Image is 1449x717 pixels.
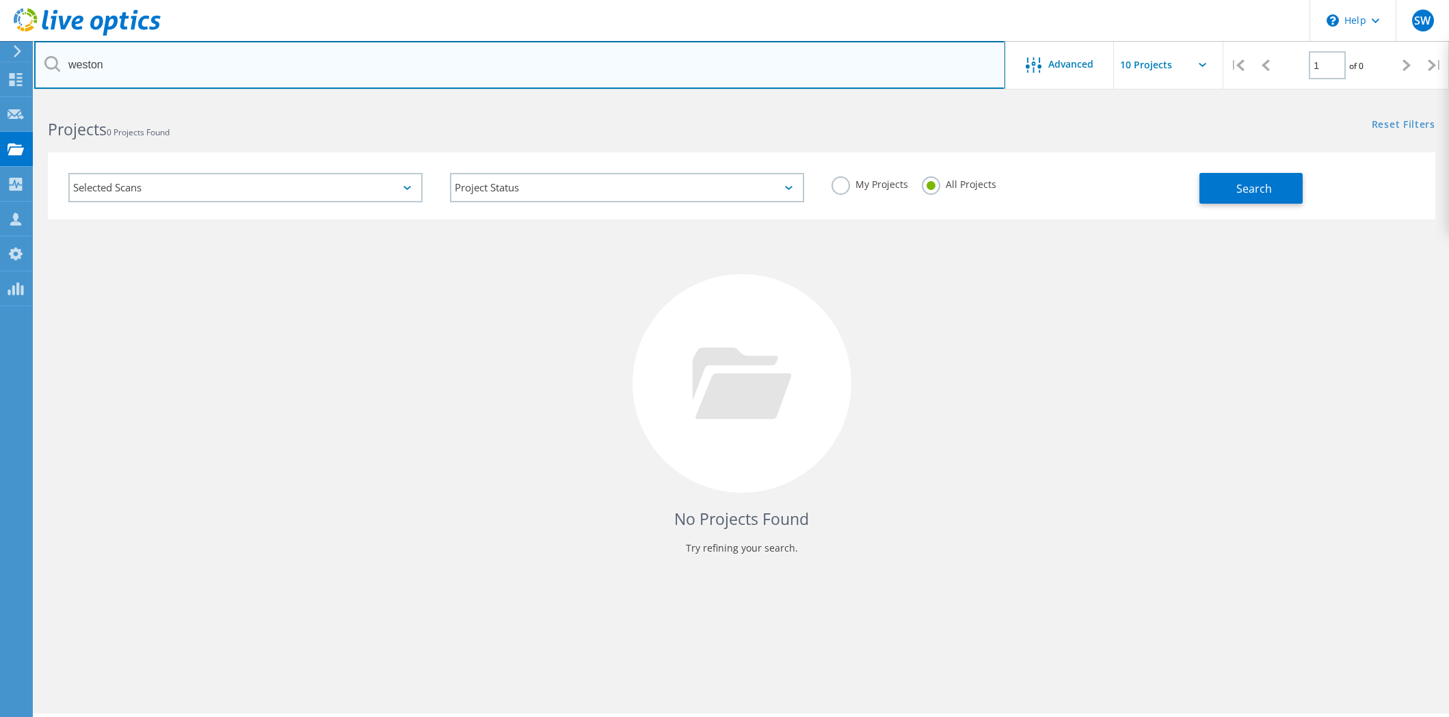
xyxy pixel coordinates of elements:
span: SW [1414,15,1431,26]
a: Live Optics Dashboard [14,29,161,38]
span: of 0 [1349,60,1364,72]
p: Try refining your search. [62,537,1422,559]
b: Projects [48,118,107,140]
label: My Projects [832,176,908,189]
span: 0 Projects Found [107,126,170,138]
a: Reset Filters [1372,120,1435,131]
label: All Projects [922,176,996,189]
input: Search projects by name, owner, ID, company, etc [34,41,1005,89]
svg: \n [1327,14,1339,27]
div: | [1421,41,1449,90]
button: Search [1199,173,1303,204]
div: Selected Scans [68,173,423,202]
span: Advanced [1048,59,1093,69]
h4: No Projects Found [62,508,1422,530]
span: Search [1236,181,1272,196]
div: | [1223,41,1251,90]
div: Project Status [450,173,804,202]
